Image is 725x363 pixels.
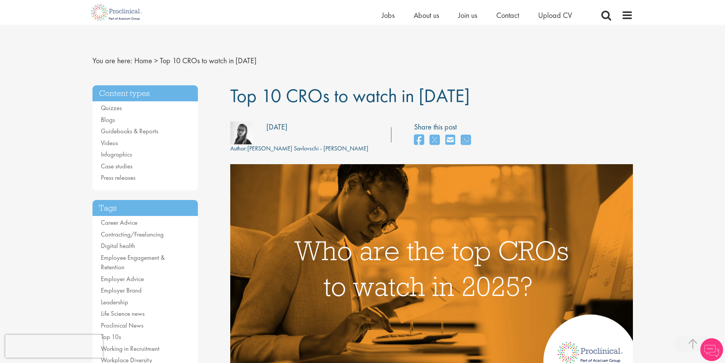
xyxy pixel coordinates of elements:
span: Top 10 CROs to watch in [DATE] [230,83,470,108]
a: Quizzes [101,104,122,112]
a: Employer Brand [101,286,142,294]
a: Contracting/Freelancing [101,230,164,238]
a: Jobs [382,10,395,20]
a: Infographics [101,150,132,158]
h3: Tags [92,200,198,216]
a: Career Advice [101,218,137,227]
a: Upload CV [538,10,572,20]
img: fff6768c-7d58-4950-025b-08d63f9598ee [230,122,253,144]
div: [PERSON_NAME] Savlovschi - [PERSON_NAME] [230,144,368,153]
a: Proclinical News [101,321,143,329]
a: share on email [445,132,455,149]
a: Working in Recruitment [101,344,159,353]
span: Author: [230,144,247,152]
a: Case studies [101,162,132,170]
a: Leadership [101,298,128,306]
a: Join us [458,10,477,20]
a: share on facebook [414,132,424,149]
iframe: reCAPTCHA [5,335,103,358]
a: Employee Engagement & Retention [101,253,165,272]
a: Guidebooks & Reports [101,127,158,135]
a: Employer Advice [101,275,144,283]
a: Press releases [101,173,135,182]
div: [DATE] [266,122,287,133]
a: Videos [101,139,118,147]
span: Top 10 CROs to watch in [DATE] [160,56,257,66]
a: About us [414,10,439,20]
span: You are here: [92,56,132,66]
a: breadcrumb link [134,56,152,66]
a: share on whats app [461,132,471,149]
span: > [154,56,158,66]
a: Top 10s [101,333,121,341]
a: Digital health [101,241,135,250]
a: Contact [496,10,519,20]
a: Life Science news [101,309,145,318]
h3: Content types [92,85,198,102]
label: Share this post [414,122,475,133]
a: share on twitter [430,132,440,149]
a: Blogs [101,115,115,124]
img: Chatbot [700,338,723,361]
